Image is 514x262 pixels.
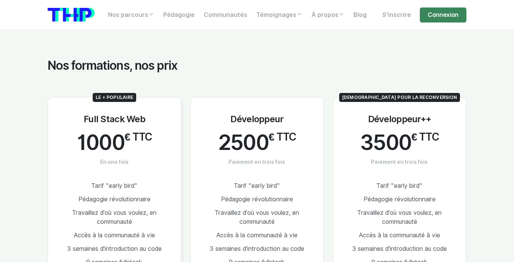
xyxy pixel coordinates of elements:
span: Tarif "early bird" [91,182,137,189]
a: Communautés [199,7,252,22]
a: Connexion [420,7,466,22]
a: À propos [307,7,349,22]
a: Blog [349,7,371,22]
span: € TTC [269,131,296,144]
span: Tarif "early bird" [376,182,422,189]
span: Accès à la communauté à vie [216,232,298,239]
h3: Développeur++ [368,114,431,125]
a: Pédagogie [159,7,199,22]
span: 3 semaines d'introduction au code [352,245,447,252]
span: € TTC [125,131,152,144]
span: Le + populaire [93,93,136,102]
span: 3 semaines d'introduction au code [210,245,304,252]
h2: Nos formations, nos prix [48,58,466,73]
span: En une fois [100,158,129,166]
h3: Développeur [230,114,283,125]
img: logo [48,8,95,22]
span: Paiement en trois fois [371,158,428,166]
span: 3 semaines d'introduction au code [67,245,162,252]
span: Accès à la communauté à vie [74,232,155,239]
a: S'inscrire [378,7,415,22]
span: Travaillez d'où vous voulez, en communauté [72,209,156,225]
span: Paiement en trois fois [228,158,285,166]
span: € TTC [411,131,439,144]
span: [DEMOGRAPHIC_DATA] pour la reconversion [339,93,460,102]
span: Pédagogie révolutionnaire [78,196,150,203]
span: 2500 [218,131,269,154]
span: 1000 [77,131,125,154]
a: Nos parcours [104,7,159,22]
span: Travaillez d'où vous voulez, en communauté [357,209,442,225]
span: Pédagogie révolutionnaire [221,196,293,203]
a: Témoignages [252,7,307,22]
span: Travaillez d'où vous voulez, en communauté [215,209,299,225]
span: Tarif "early bird" [234,182,280,189]
h3: Full Stack Web [84,114,145,125]
span: Pédagogie révolutionnaire [364,196,436,203]
span: Accès à la communauté à vie [359,232,440,239]
span: 3500 [360,131,411,154]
